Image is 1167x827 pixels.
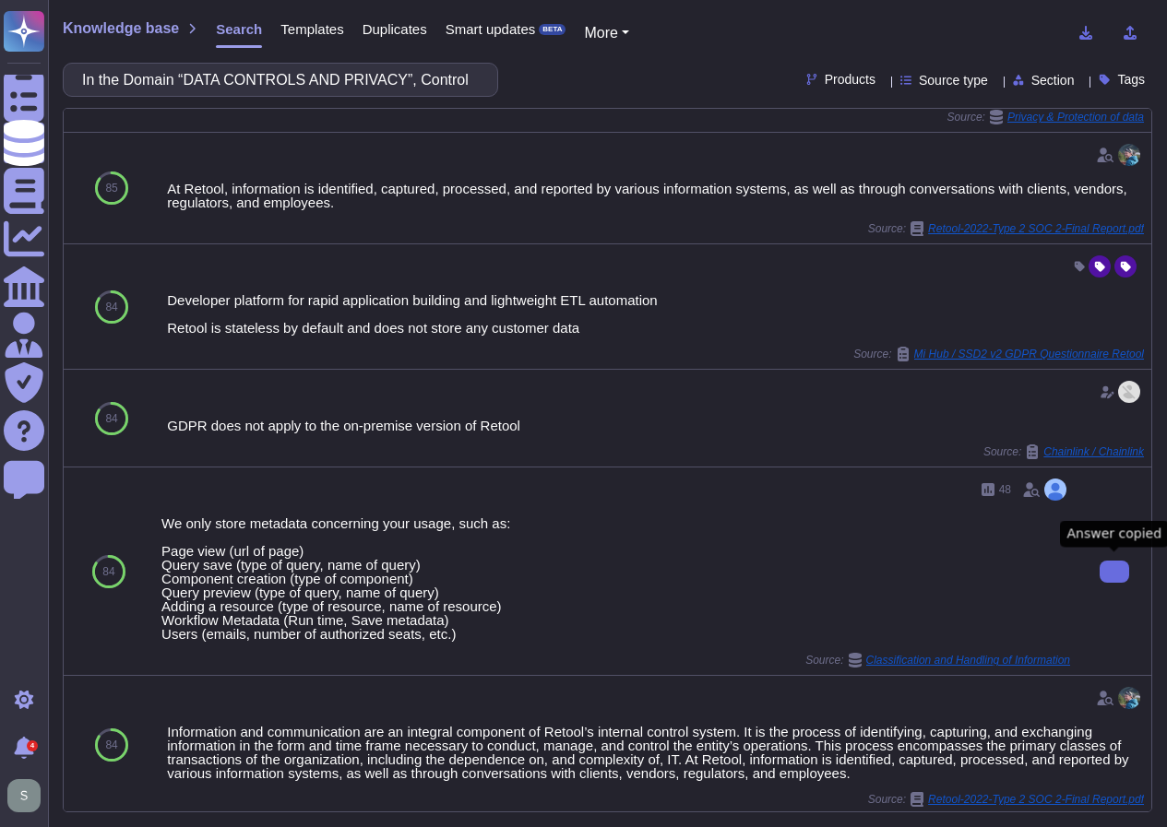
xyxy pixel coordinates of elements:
[102,566,114,577] span: 84
[928,794,1144,805] span: Retool-2022-Type 2 SOC 2-Final Report.pdf
[1117,73,1145,86] span: Tags
[4,775,54,816] button: user
[167,419,1144,432] div: GDPR does not apply to the on-premise version of Retool
[167,293,1144,335] div: Developer platform for rapid application building and lightweight ETL automation Retool is statel...
[928,223,1144,234] span: Retool-2022-Type 2 SOC 2-Final Report.pdf
[167,725,1144,780] div: Information and communication are an integral component of Retool’s internal control system. It i...
[853,347,1144,361] span: Source:
[947,110,1144,124] span: Source:
[280,22,343,36] span: Templates
[866,655,1070,666] span: Classification and Handling of Information
[363,22,427,36] span: Duplicates
[105,183,117,194] span: 85
[914,349,1144,360] span: Mi Hub / SSD2 v2 GDPR Questionnaire Retool
[999,484,1011,495] span: 48
[1043,446,1144,457] span: Chainlink / Chainlink
[446,22,536,36] span: Smart updates
[1118,381,1140,403] img: user
[1118,144,1140,166] img: user
[105,301,117,313] span: 84
[805,653,1070,668] span: Source:
[584,25,617,41] span: More
[919,74,988,87] span: Source type
[983,444,1144,459] span: Source:
[167,182,1144,209] div: At Retool, information is identified, captured, processed, and reported by various information sy...
[161,516,1070,641] div: We only store metadata concerning your usage, such as: Page view (url of page) Query save (type o...
[73,64,479,96] input: Search a question or template...
[216,22,262,36] span: Search
[584,22,629,44] button: More
[27,740,38,751] div: 4
[1031,74,1075,87] span: Section
[1044,478,1066,501] img: user
[7,779,41,812] img: user
[1007,112,1144,123] span: Privacy & Protection of data
[868,792,1144,807] span: Source:
[539,24,566,35] div: BETA
[1118,687,1140,709] img: user
[105,413,117,424] span: 84
[868,221,1144,236] span: Source:
[825,73,875,86] span: Products
[63,21,179,36] span: Knowledge base
[105,739,117,750] span: 84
